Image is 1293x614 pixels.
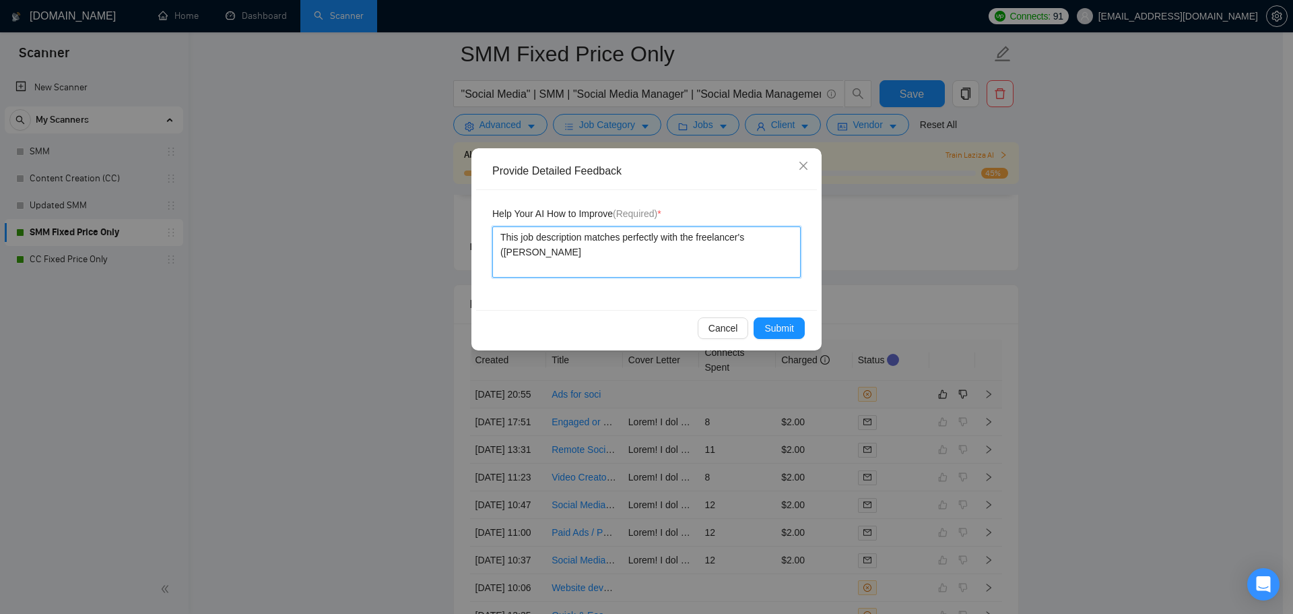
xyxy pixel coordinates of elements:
[492,206,661,221] span: Help Your AI How to Improve
[754,317,805,339] button: Submit
[492,226,801,278] textarea: This job description matches perfectly with the freelancer's ([PERSON_NAME]
[798,160,809,171] span: close
[698,317,749,339] button: Cancel
[764,321,794,336] span: Submit
[492,164,810,179] div: Provide Detailed Feedback
[708,321,738,336] span: Cancel
[785,148,822,185] button: Close
[1247,568,1280,601] div: Open Intercom Messenger
[613,208,657,219] span: (Required)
